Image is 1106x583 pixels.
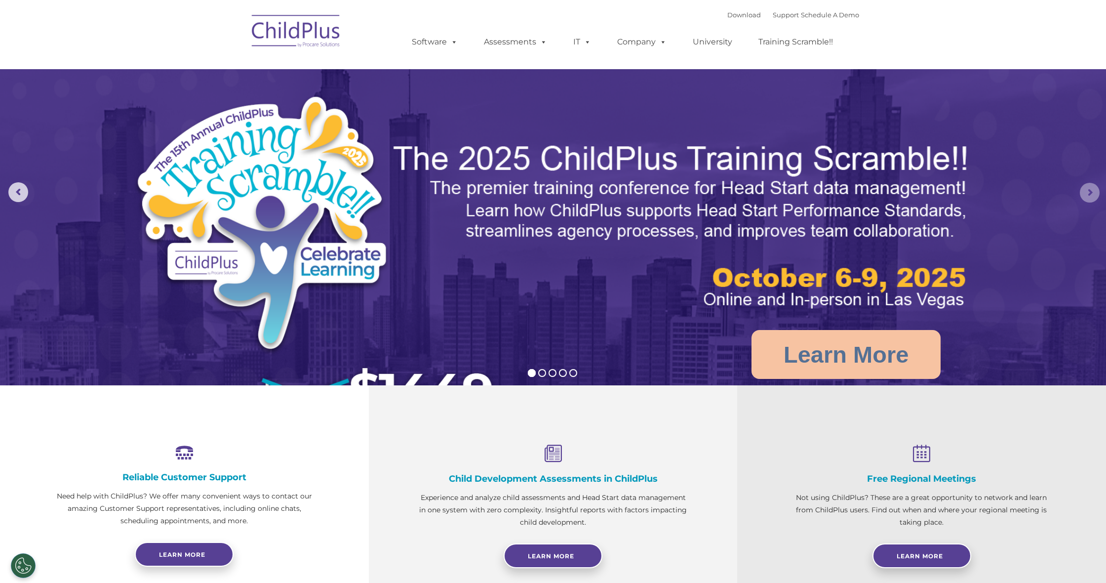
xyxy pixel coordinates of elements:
[49,472,319,483] h4: Reliable Customer Support
[683,32,742,52] a: University
[135,542,234,567] a: Learn more
[247,8,346,57] img: ChildPlus by Procare Solutions
[504,543,602,568] a: Learn More
[897,552,943,560] span: Learn More
[801,11,859,19] a: Schedule A Demo
[563,32,601,52] a: IT
[727,11,859,19] font: |
[872,543,971,568] a: Learn More
[751,330,941,379] a: Learn More
[607,32,676,52] a: Company
[418,492,688,529] p: Experience and analyze child assessments and Head Start data management in one system with zero c...
[787,492,1057,529] p: Not using ChildPlus? These are a great opportunity to network and learn from ChildPlus users. Fin...
[159,551,205,558] span: Learn more
[11,553,36,578] button: Cookies Settings
[940,476,1106,583] iframe: Chat Widget
[474,32,557,52] a: Assessments
[727,11,761,19] a: Download
[49,490,319,527] p: Need help with ChildPlus? We offer many convenient ways to contact our amazing Customer Support r...
[528,552,574,560] span: Learn More
[402,32,468,52] a: Software
[749,32,843,52] a: Training Scramble!!
[787,473,1057,484] h4: Free Regional Meetings
[773,11,799,19] a: Support
[137,106,179,113] span: Phone number
[137,65,167,73] span: Last name
[418,473,688,484] h4: Child Development Assessments in ChildPlus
